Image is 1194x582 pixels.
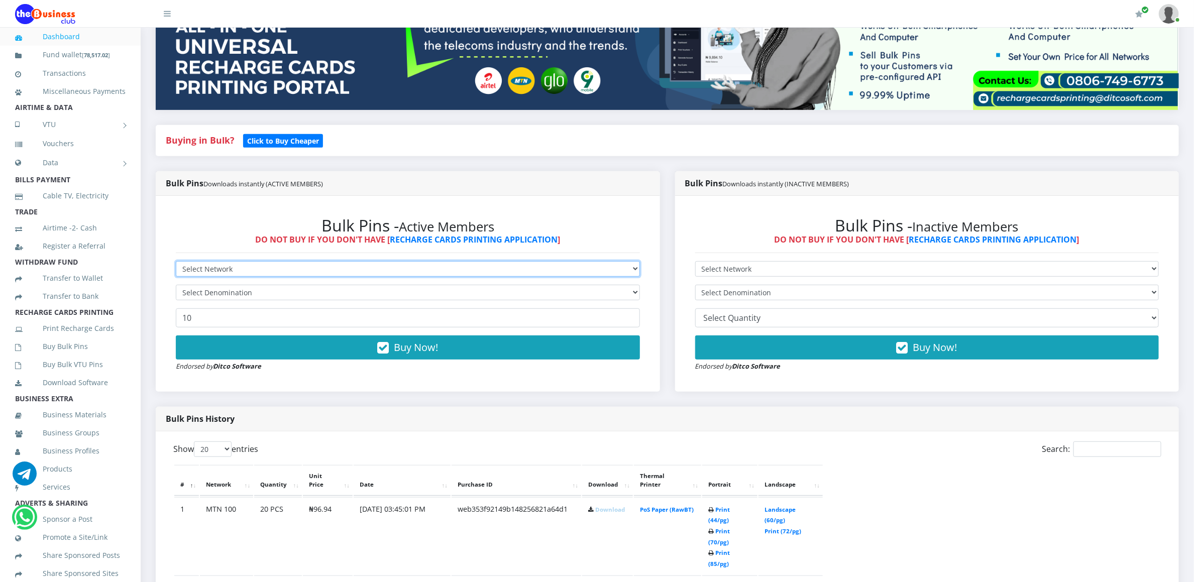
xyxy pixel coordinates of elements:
[173,441,258,457] label: Show entries
[166,413,235,424] strong: Bulk Pins History
[695,335,1159,360] button: Buy Now!
[765,506,796,524] a: Landscape (60/pg)
[15,80,126,103] a: Miscellaneous Payments
[758,465,823,496] th: Landscape: activate to sort column ascending
[15,112,126,137] a: VTU
[15,43,126,67] a: Fund wallet[78,517.02]
[174,497,199,575] td: 1
[15,403,126,426] a: Business Materials
[176,216,640,235] h2: Bulk Pins -
[15,132,126,155] a: Vouchers
[15,62,126,85] a: Transactions
[15,457,126,481] a: Products
[354,497,451,575] td: [DATE] 03:45:01 PM
[15,526,126,549] a: Promote a Site/Link
[1141,6,1149,14] span: Renew/Upgrade Subscription
[765,527,801,535] a: Print (72/pg)
[243,134,323,146] a: Click to Buy Cheaper
[702,465,757,496] th: Portrait: activate to sort column ascending
[634,465,701,496] th: Thermal Printer: activate to sort column ascending
[913,340,957,354] span: Buy Now!
[708,527,730,546] a: Print (70/pg)
[913,218,1019,236] small: Inactive Members
[166,178,323,189] strong: Bulk Pins
[82,51,110,59] small: [ ]
[176,362,261,371] small: Endorsed by
[213,362,261,371] strong: Ditco Software
[15,184,126,207] a: Cable TV, Electricity
[15,25,126,48] a: Dashboard
[452,497,581,575] td: web353f92149b148256821a64d1
[708,549,730,567] a: Print (85/pg)
[399,218,494,236] small: Active Members
[176,335,640,360] button: Buy Now!
[194,441,232,457] select: Showentries
[303,465,353,496] th: Unit Price: activate to sort column ascending
[15,285,126,308] a: Transfer to Bank
[390,234,558,245] a: RECHARGE CARDS PRINTING APPLICATION
[685,178,849,189] strong: Bulk Pins
[452,465,581,496] th: Purchase ID: activate to sort column ascending
[582,465,633,496] th: Download: activate to sort column ascending
[200,497,253,575] td: MTN 100
[15,4,75,24] img: Logo
[166,134,234,146] strong: Buying in Bulk?
[174,465,199,496] th: #: activate to sort column descending
[15,371,126,394] a: Download Software
[15,267,126,290] a: Transfer to Wallet
[254,465,302,496] th: Quantity: activate to sort column ascending
[640,506,694,513] a: PoS Paper (RawBT)
[13,469,37,486] a: Chat for support
[200,465,253,496] th: Network: activate to sort column ascending
[15,476,126,499] a: Services
[303,497,353,575] td: ₦96.94
[84,51,108,59] b: 78,517.02
[15,235,126,258] a: Register a Referral
[15,317,126,340] a: Print Recharge Cards
[595,506,625,513] a: Download
[203,179,323,188] small: Downloads instantly (ACTIVE MEMBERS)
[775,234,1079,245] strong: DO NOT BUY IF YOU DON'T HAVE [ ]
[15,150,126,175] a: Data
[247,136,319,146] b: Click to Buy Cheaper
[1159,4,1179,24] img: User
[15,421,126,444] a: Business Groups
[15,439,126,462] a: Business Profiles
[15,335,126,358] a: Buy Bulk Pins
[1042,441,1161,457] label: Search:
[15,544,126,567] a: Share Sponsored Posts
[732,362,781,371] strong: Ditco Software
[1135,10,1143,18] i: Renew/Upgrade Subscription
[708,506,730,524] a: Print (44/pg)
[254,497,302,575] td: 20 PCS
[909,234,1077,245] a: RECHARGE CARDS PRINTING APPLICATION
[15,216,126,240] a: Airtime -2- Cash
[1073,441,1161,457] input: Search:
[255,234,560,245] strong: DO NOT BUY IF YOU DON'T HAVE [ ]
[15,508,126,531] a: Sponsor a Post
[176,308,640,327] input: Enter Quantity
[695,216,1159,235] h2: Bulk Pins -
[695,362,781,371] small: Endorsed by
[723,179,849,188] small: Downloads instantly (INACTIVE MEMBERS)
[14,513,35,529] a: Chat for support
[394,340,438,354] span: Buy Now!
[15,353,126,376] a: Buy Bulk VTU Pins
[354,465,451,496] th: Date: activate to sort column ascending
